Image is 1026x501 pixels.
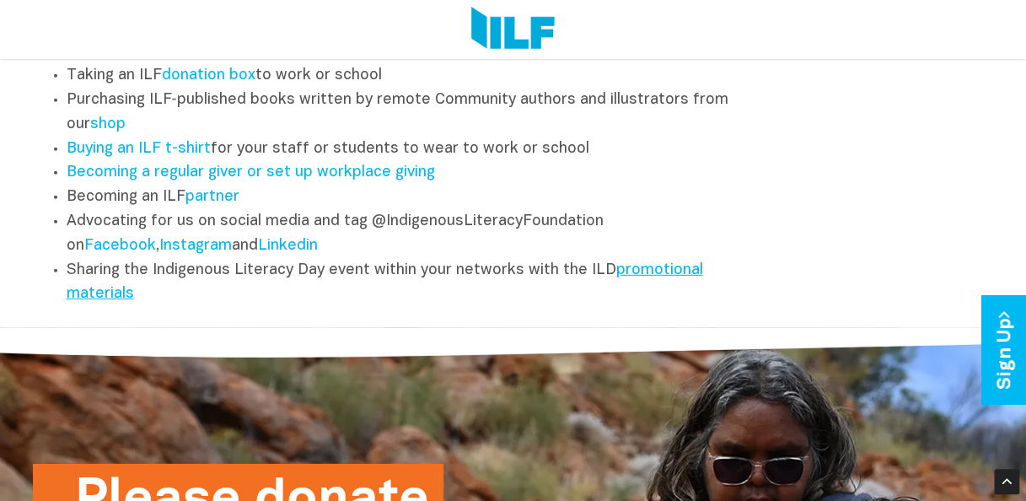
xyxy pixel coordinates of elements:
li: for your staff or students to wear to work or school [67,137,748,162]
a: partner [185,190,239,204]
a: donation box [162,68,255,83]
li: Taking an ILF to work or school [67,64,748,89]
a: Instagram [159,239,232,253]
a: Linkedin [258,239,318,253]
li: Advocating for us on social media and tag @IndigenousLiteracyFoundation on , and [67,210,748,259]
a: Buying an ILF t-shirt [67,142,211,156]
img: Logo [471,7,555,52]
li: Becoming an ILF [67,186,748,210]
li: Sharing the Indigenous Literacy Day event within your networks with the ILD [67,259,748,308]
a: Becoming a regular giver or set up workplace giving [67,165,435,180]
li: Purchasing ILF‑published books written by remote Community authors and illustrators from our [67,89,748,137]
a: shop [90,117,126,132]
div: Scroll Back to Top [994,469,1019,494]
a: Facebook [84,239,156,253]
